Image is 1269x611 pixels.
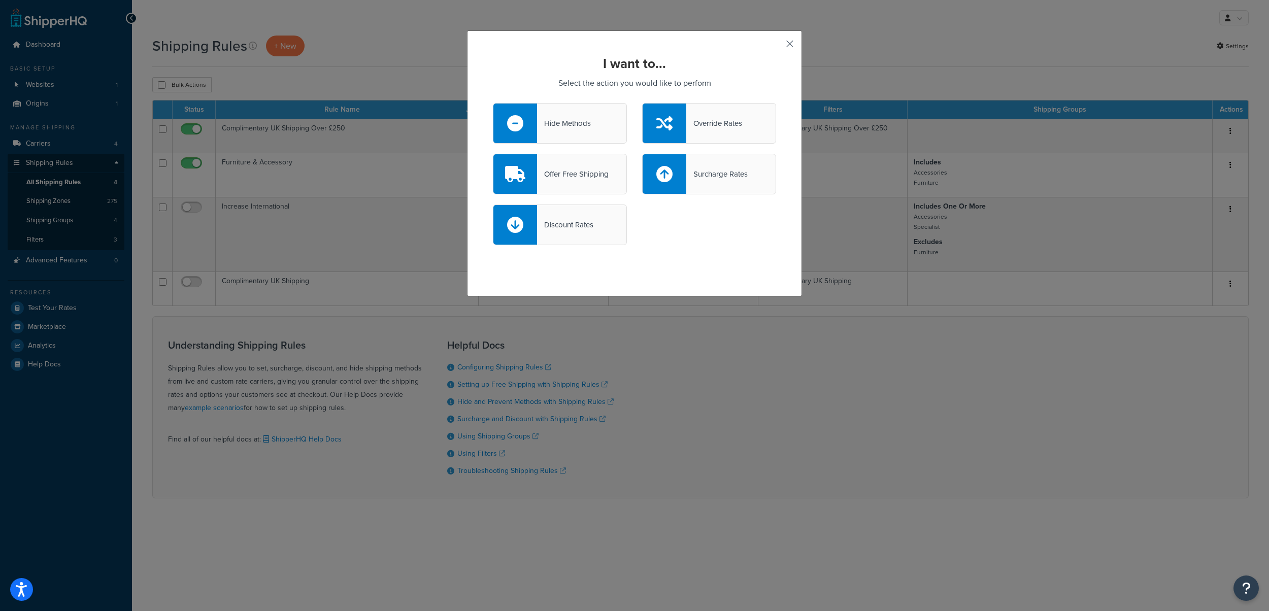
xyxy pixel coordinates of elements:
[686,116,742,130] div: Override Rates
[603,54,666,73] strong: I want to...
[493,76,776,90] p: Select the action you would like to perform
[537,218,593,232] div: Discount Rates
[1233,575,1259,601] button: Open Resource Center
[537,116,591,130] div: Hide Methods
[686,167,748,181] div: Surcharge Rates
[537,167,609,181] div: Offer Free Shipping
